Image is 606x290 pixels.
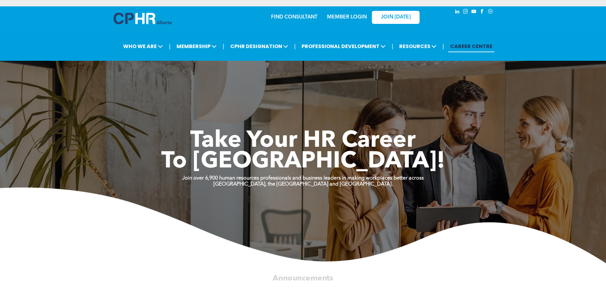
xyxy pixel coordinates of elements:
span: Take Your HR Career [190,130,416,152]
a: instagram [462,8,469,17]
a: CAREER CENTRE [448,40,494,52]
strong: Join over 6,900 human resources professionals and business leaders in making workplaces better ac... [182,176,424,181]
span: JOIN [DATE] [381,14,411,20]
a: JOIN [DATE] [372,11,420,24]
strong: [GEOGRAPHIC_DATA], the [GEOGRAPHIC_DATA] and [GEOGRAPHIC_DATA]. [213,182,393,187]
li: | [442,40,444,53]
span: MEMBERSHIP [175,40,219,52]
span: PROFESSIONAL DEVELOPMENT [300,40,387,52]
a: Social network [487,8,494,17]
li: | [223,40,224,53]
a: youtube [470,8,477,17]
a: facebook [479,8,486,17]
span: Announcements [273,274,333,282]
span: To [GEOGRAPHIC_DATA]! [161,150,445,173]
li: | [392,40,393,53]
span: RESOURCES [397,40,438,52]
a: MEMBER LOGIN [327,15,367,20]
li: | [294,40,296,53]
li: | [169,40,171,53]
a: FIND CONSULTANT [271,15,317,20]
a: linkedin [454,8,461,17]
span: WHO WE ARE [121,40,165,52]
img: A blue and white logo for cp alberta [114,13,171,24]
span: CPHR DESIGNATION [228,40,290,52]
